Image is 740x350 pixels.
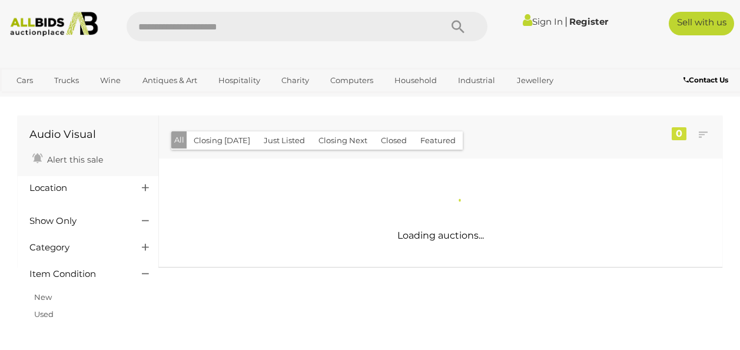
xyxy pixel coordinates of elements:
[187,131,257,150] button: Closing [DATE]
[387,71,444,90] a: Household
[413,131,463,150] button: Featured
[374,131,414,150] button: Closed
[29,216,124,226] h4: Show Only
[509,71,561,90] a: Jewellery
[9,90,47,110] a: Office
[34,309,54,319] a: Used
[429,12,487,41] button: Search
[171,131,187,148] button: All
[52,90,92,110] a: Sports
[29,243,124,253] h4: Category
[29,183,124,193] h4: Location
[274,71,317,90] a: Charity
[135,71,205,90] a: Antiques & Art
[29,129,147,141] h1: Audio Visual
[34,292,52,302] a: New
[672,127,686,140] div: 0
[569,16,608,27] a: Register
[29,269,124,279] h4: Item Condition
[669,12,734,35] a: Sell with us
[450,71,503,90] a: Industrial
[565,15,568,28] span: |
[323,71,381,90] a: Computers
[9,71,41,90] a: Cars
[29,150,106,167] a: Alert this sale
[683,74,731,87] a: Contact Us
[5,12,103,37] img: Allbids.com.au
[397,230,484,241] span: Loading auctions...
[47,71,87,90] a: Trucks
[523,16,563,27] a: Sign In
[44,154,103,165] span: Alert this sale
[683,75,728,84] b: Contact Us
[98,90,197,110] a: [GEOGRAPHIC_DATA]
[211,71,268,90] a: Hospitality
[311,131,374,150] button: Closing Next
[92,71,128,90] a: Wine
[257,131,312,150] button: Just Listed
